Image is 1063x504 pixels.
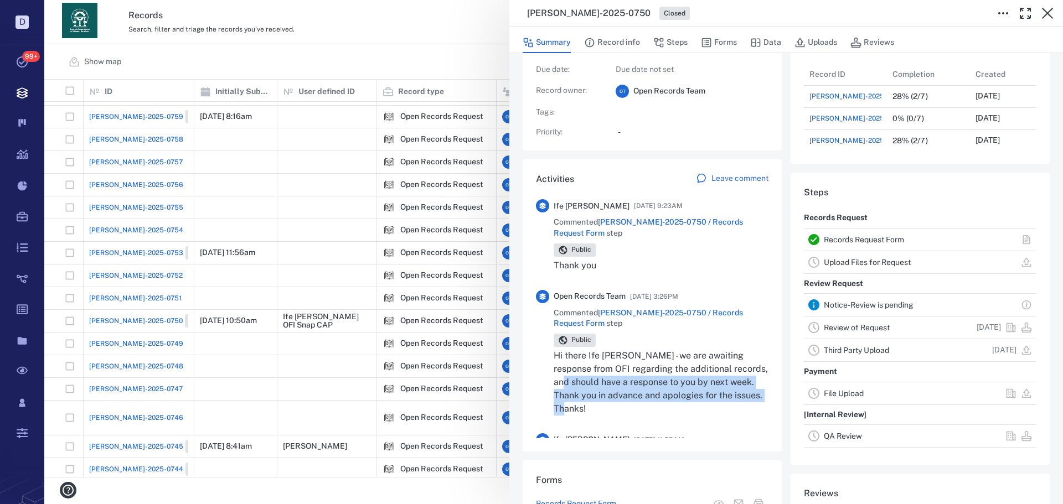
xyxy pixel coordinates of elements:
h6: Reviews [804,487,1036,500]
span: [DATE] 3:26PM [630,290,678,303]
p: Payment [804,362,837,382]
a: [PERSON_NAME]-2025-0750 / Records Request Form [554,217,743,237]
button: Record info [584,32,640,53]
a: File Upload [824,389,864,398]
div: Record ID [804,63,887,85]
span: [DATE] 9:23AM [634,199,683,212]
span: Ife [PERSON_NAME] [554,201,629,212]
h6: Activities [536,173,574,186]
span: [PERSON_NAME]-2025-0765 [809,113,904,123]
p: Review Request [804,274,863,294]
p: Due date not set [616,64,768,75]
h6: Forms [536,474,768,487]
span: Public [569,245,594,254]
p: [DATE] [976,91,1000,102]
span: Public [569,335,594,345]
span: [DATE] 11:55AM [634,433,684,446]
button: Close [1036,2,1059,24]
p: Tags : [536,107,602,118]
div: Completion [892,59,935,90]
a: QA Review [824,432,862,440]
p: Records Request [804,208,868,228]
h6: Steps [804,186,1036,199]
p: [DATE] [976,113,1000,124]
span: Commented step [554,217,768,238]
p: Due date : [536,64,602,75]
a: [PERSON_NAME]-2025-0765 [809,112,936,125]
p: [Internal Review] [804,405,866,425]
p: Leave comment [711,173,768,184]
a: Review of Request [824,323,890,332]
span: Help [25,8,48,18]
a: [PERSON_NAME]-2025-0771 [809,90,934,103]
p: [DATE] [992,345,1016,356]
p: Hi there Ife [PERSON_NAME] - we are awaiting response from OFI regarding the additional records, ... [554,349,768,415]
p: - [618,127,768,138]
p: Record owner : [536,85,602,96]
a: [PERSON_NAME]-2025-0750 / Records Request Form [554,308,743,328]
p: [DATE] [977,322,1001,333]
button: Forms [701,32,737,53]
div: Record ID [809,59,845,90]
div: Created [970,63,1053,85]
button: Summary [523,32,571,53]
span: 99+ [22,51,40,62]
span: [PERSON_NAME]-2025-0771 [809,91,901,101]
button: Reviews [850,32,894,53]
div: 28% (2/7) [892,137,928,145]
button: Toggle to Edit Boxes [992,2,1014,24]
p: [DATE] [976,135,1000,146]
div: 0% (0/7) [892,115,924,123]
div: Created [976,59,1005,90]
p: Thank you [554,259,768,272]
span: Closed [662,9,688,18]
a: Leave comment [696,173,768,186]
p: Priority : [536,127,602,138]
span: Commented step [554,308,768,329]
a: Notice-Review is pending [824,300,914,309]
span: Ife [PERSON_NAME] [554,434,629,445]
span: Open Records Team [554,291,626,302]
div: ActivitiesLeave commentIfe [PERSON_NAME][DATE] 9:23AMCommented[PERSON_NAME]-2025-0750 / Records R... [523,159,782,460]
div: O T [616,85,629,98]
button: Steps [653,32,688,53]
p: D [16,15,29,29]
div: Completion [887,63,970,85]
button: Toggle Fullscreen [1014,2,1036,24]
a: Records Request Form [824,235,904,244]
span: Open Records Team [633,86,705,97]
a: Third Party Upload [824,346,889,355]
span: [PERSON_NAME]-2025-0750 [809,136,903,146]
div: StepsRecords RequestRecords Request FormUpload Files for RequestReview RequestNotice-Review is pe... [791,173,1050,474]
button: Data [750,32,781,53]
div: 28% (2/7) [892,92,928,101]
button: Uploads [794,32,837,53]
p: Record Delivery [804,448,864,467]
a: Upload Files for Request [824,258,911,267]
a: [PERSON_NAME]-2025-0750 [809,134,936,147]
h3: [PERSON_NAME]-2025-0750 [527,7,651,20]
